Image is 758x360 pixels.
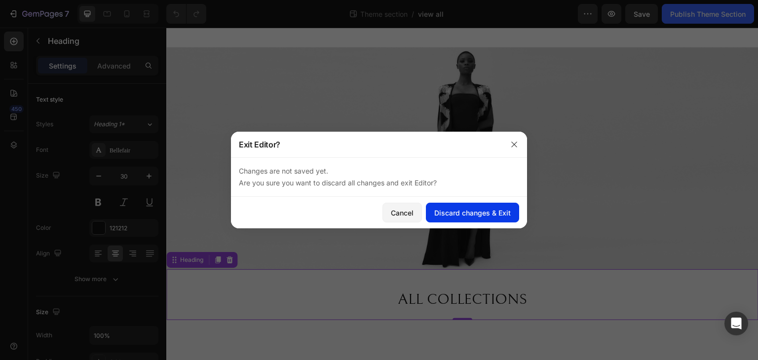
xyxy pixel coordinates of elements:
div: Open Intercom Messenger [724,312,748,335]
p: Exit Editor? [239,139,280,150]
button: Discard changes & Exit [426,203,519,222]
div: Cancel [391,208,414,218]
p: Changes are not saved yet. Are you sure you want to discard all changes and exit Editor? [239,165,519,189]
div: Discard changes & Exit [434,208,511,218]
div: Heading [12,228,39,237]
button: Cancel [382,203,422,222]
